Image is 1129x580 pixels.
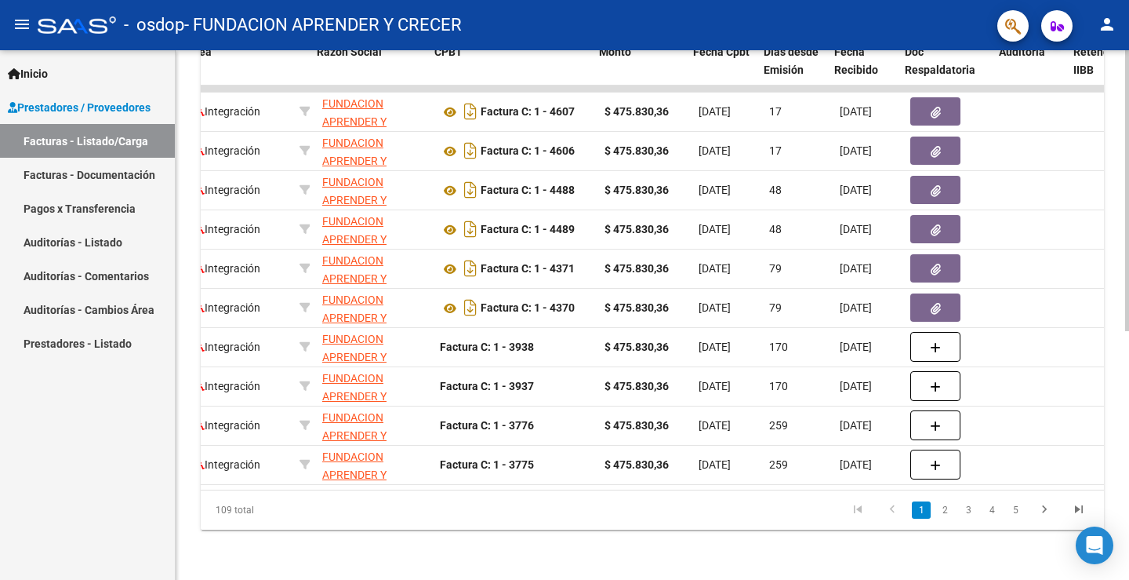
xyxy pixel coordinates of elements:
strong: $ 475.830,36 [604,105,669,118]
mat-icon: person [1098,15,1116,34]
span: [DATE] [840,458,872,471]
span: FUNDACION APRENDER Y CRECER [322,254,387,303]
span: Fecha Cpbt [693,46,750,58]
a: 5 [1006,502,1025,519]
div: 30716296594 [322,291,427,324]
a: go to last page [1064,502,1094,519]
span: 259 [769,458,788,471]
datatable-header-cell: Auditoria [993,35,1067,104]
span: Monto [599,46,631,58]
li: page 3 [957,497,980,523]
span: [DATE] [840,144,872,157]
span: - osdop [124,8,184,42]
datatable-header-cell: Razón Social [310,35,428,104]
strong: $ 475.830,36 [604,301,669,314]
a: go to previous page [877,502,907,519]
datatable-header-cell: Monto [593,35,687,104]
span: FUNDACION APRENDER Y CRECER [322,215,387,264]
li: page 4 [980,497,1004,523]
span: Integración [194,223,260,235]
span: 17 [769,144,782,157]
span: Prestadores / Proveedores [8,99,151,116]
i: Descargar documento [460,295,481,320]
span: Integración [194,301,260,314]
span: FUNDACION APRENDER Y CRECER [322,294,387,342]
span: [DATE] [840,341,872,353]
mat-icon: menu [13,15,31,34]
span: [DATE] [840,301,872,314]
span: 259 [769,419,788,432]
strong: Factura C: 1 - 3938 [440,341,534,353]
strong: $ 475.830,36 [604,458,669,471]
span: [DATE] [699,184,731,196]
span: Integración [194,105,260,118]
div: 30716296594 [322,252,427,285]
strong: Factura C: 1 - 3775 [440,458,534,471]
li: page 2 [933,497,957,523]
span: Integración [194,419,260,432]
a: 1 [912,502,931,519]
datatable-header-cell: Días desde Emisión [757,35,828,104]
span: Razón Social [317,46,382,58]
span: Fecha Recibido [834,46,878,76]
span: 79 [769,262,782,275]
span: [DATE] [840,223,872,235]
span: FUNDACION APRENDER Y CRECER [322,97,387,146]
li: page 5 [1004,497,1027,523]
strong: Factura C: 1 - 4607 [481,106,575,119]
strong: Factura C: 1 - 3776 [440,419,534,432]
span: 170 [769,380,788,392]
span: [DATE] [840,419,872,432]
div: 30716296594 [322,95,427,128]
span: [DATE] [699,458,731,471]
div: 30716296594 [322,330,427,363]
strong: $ 475.830,36 [604,184,669,196]
span: [DATE] [840,105,872,118]
span: FUNDACION APRENDER Y CRECER [322,176,387,224]
span: FUNDACION APRENDER Y CRECER [322,372,387,421]
i: Descargar documento [460,217,481,242]
a: go to first page [843,502,873,519]
span: CPBT [434,46,463,58]
strong: Factura C: 1 - 4370 [481,302,575,315]
span: [DATE] [840,184,872,196]
span: 79 [769,301,782,314]
div: Open Intercom Messenger [1076,527,1113,564]
strong: Factura C: 1 - 4489 [481,224,575,236]
span: FUNDACION APRENDER Y CRECER [322,333,387,381]
span: Doc Respaldatoria [905,46,975,76]
strong: Factura C: 1 - 4371 [481,263,575,275]
div: 109 total [201,491,379,530]
span: Auditoria [999,46,1045,58]
span: 170 [769,341,788,353]
a: go to next page [1029,502,1059,519]
span: Inicio [8,65,48,82]
strong: Factura C: 1 - 3937 [440,380,534,392]
i: Descargar documento [460,138,481,163]
strong: Factura C: 1 - 4488 [481,184,575,197]
span: [DATE] [699,419,731,432]
datatable-header-cell: Area [182,35,288,104]
span: [DATE] [699,380,731,392]
datatable-header-cell: Fecha Cpbt [687,35,757,104]
div: 30716296594 [322,370,427,403]
i: Descargar documento [460,177,481,202]
span: 17 [769,105,782,118]
datatable-header-cell: Fecha Recibido [828,35,898,104]
span: Retencion IIBB [1073,46,1124,76]
span: [DATE] [699,223,731,235]
span: Integración [194,458,260,471]
i: Descargar documento [460,256,481,281]
div: 30716296594 [322,409,427,442]
span: [DATE] [840,262,872,275]
span: [DATE] [699,301,731,314]
span: FUNDACION APRENDER Y CRECER [322,451,387,499]
span: 48 [769,223,782,235]
strong: $ 475.830,36 [604,419,669,432]
a: 2 [935,502,954,519]
span: [DATE] [699,262,731,275]
span: [DATE] [699,341,731,353]
div: 30716296594 [322,213,427,246]
span: Integración [194,380,260,392]
a: 3 [959,502,978,519]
